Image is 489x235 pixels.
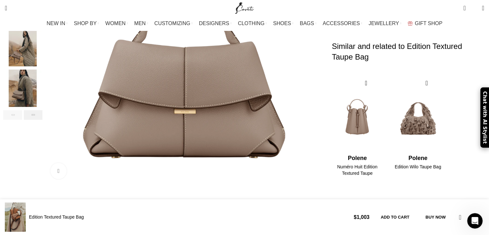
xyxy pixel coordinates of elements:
div: 5 / 6 [3,70,42,110]
div: 1 / 2 [332,75,383,185]
img: Polene-Numero-Neuf-Mini-3.png [393,75,444,153]
img: Polene [5,202,26,232]
span: CUSTOMIZING [154,20,190,26]
img: GiftBag [408,21,412,25]
div: Main navigation [2,17,487,30]
a: CLOTHING [238,17,267,30]
span: SHOES [273,20,291,26]
a: NEW IN [47,17,68,30]
img: Polene-Numero-Huit-Edition-Textured-Taupe.png [332,75,383,153]
h4: Polene [393,154,444,162]
a: WOMEN [105,17,128,30]
a: SHOES [273,17,293,30]
span: SHOP BY [74,20,97,26]
span: BAGS [300,20,314,26]
div: Next slide [24,110,43,120]
a: SHOP BY [74,17,99,30]
span: WOMEN [105,20,126,26]
span: 0 [472,6,477,11]
button: Buy now [419,211,452,224]
a: CUSTOMIZING [154,17,193,30]
a: Site logo [234,5,255,10]
iframe: Intercom live chat [467,213,483,229]
a: DESIGNERS [199,17,231,30]
h2: Similar and related to Edition Textured Taupe Bag [332,28,475,75]
h4: Edition Wilo Taupe Bag [393,164,444,170]
a: BAGS [300,17,316,30]
span: GIFT SHOP [415,20,442,26]
span: CLOTHING [238,20,265,26]
span: NEW IN [47,20,65,26]
span: $1200.00 [408,173,427,178]
span: 0 [464,3,469,8]
span: JEWELLERY [368,20,399,26]
span: MEN [134,20,146,26]
a: Polene Edition Wilo Taupe Bag $1200.00 [393,153,444,179]
a: Quick view [423,79,431,87]
a: ACCESSORIES [323,17,362,30]
div: My Wishlist [471,2,477,14]
img: Polene handbags [3,70,42,107]
span: $ [354,214,357,220]
bdi: 1,003 [354,214,369,220]
button: Add to cart [374,211,416,224]
a: Quick view [362,79,370,87]
a: MEN [134,17,148,30]
a: 0 [460,2,469,14]
div: 6 / 6 [3,110,42,151]
h4: Numéro Huit Edition Textured Taupe [332,164,383,176]
div: 4 / 6 [3,29,42,70]
h4: Polene [332,154,383,162]
a: Search [2,2,10,14]
span: DESIGNERS [199,20,229,26]
img: Polene Paris [3,29,42,66]
span: $685.00 [349,179,366,184]
div: 2 / 2 [393,75,444,179]
span: ACCESSORIES [323,20,360,26]
a: JEWELLERY [368,17,401,30]
a: GIFT SHOP [408,17,442,30]
a: Polene Numéro Huit Edition Textured Taupe $685.00 [332,153,383,185]
img: Edition Textured Taupe Bag - Image 6 [3,110,42,148]
h4: Edition Textured Taupe Bag [29,214,349,221]
div: Previous slide [3,110,22,120]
